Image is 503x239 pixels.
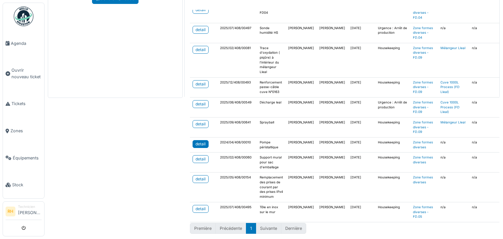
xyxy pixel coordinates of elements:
[375,173,410,202] td: Housekeeping
[193,155,209,163] a: detail
[348,117,375,137] td: [DATE]
[217,202,257,222] td: 2025/07/408/00495
[217,137,257,152] td: 2024/04/408/00010
[193,26,209,34] a: detail
[257,97,286,117] td: Décharge leal
[11,40,42,46] span: Agenda
[438,173,469,202] td: n/a
[217,3,257,23] td: 2025/07/408/00494
[317,23,348,43] td: [PERSON_NAME]
[317,97,348,117] td: [PERSON_NAME]
[317,43,348,77] td: [PERSON_NAME]
[193,6,209,14] a: detail
[440,81,459,94] a: Cuve 1000L Process (FD Lleal)
[196,156,206,162] div: detail
[217,117,257,137] td: 2025/09/408/00641
[10,128,42,134] span: Zones
[193,80,209,88] a: detail
[348,153,375,173] td: [DATE]
[193,175,209,183] a: detail
[375,137,410,152] td: Housekeeping
[246,223,256,234] button: 1
[257,137,286,152] td: Pompe péristaltique
[375,117,410,137] td: Housekeeping
[375,97,410,117] td: Urgence : Arrêt de production
[413,81,433,94] a: Zone formes diverses - FD.09
[6,204,42,220] a: RH Technicien[PERSON_NAME]
[14,7,33,26] img: Badge_color-CXgf-gQk.svg
[257,3,286,23] td: Sol à refaire FD04
[440,101,459,114] a: Cuve 1000L Process (FD Lleal)
[196,101,206,107] div: detail
[348,202,375,222] td: [DATE]
[193,205,209,213] a: detail
[196,176,206,182] div: detail
[3,90,44,118] a: Tickets
[286,173,317,202] td: [PERSON_NAME]
[348,173,375,202] td: [DATE]
[196,7,206,13] div: detail
[217,153,257,173] td: 2025/02/408/00060
[196,141,206,147] div: detail
[196,206,206,212] div: detail
[317,173,348,202] td: [PERSON_NAME]
[257,43,286,77] td: Trace d'oxydation ( piqûre) à l'intérieur du mélangeur Lleal
[375,202,410,222] td: Housekeeping
[12,182,42,188] span: Stock
[257,23,286,43] td: Sonde humidité HS
[3,117,44,144] a: Zones
[190,223,306,234] nav: pagination
[217,43,257,77] td: 2025/02/408/00081
[11,67,42,80] span: Ouvrir nouveau ticket
[193,46,209,54] a: detail
[286,153,317,173] td: [PERSON_NAME]
[438,3,469,23] td: n/a
[413,205,433,218] a: Zone formes diverses - FD.05
[217,23,257,43] td: 2025/07/408/00497
[413,156,433,164] a: Zone formes diverses
[413,26,433,39] a: Zone formes diverses - FD.04
[348,43,375,77] td: [DATE]
[438,137,469,152] td: n/a
[286,202,317,222] td: [PERSON_NAME]
[413,140,433,149] a: Zone formes diverses
[317,137,348,152] td: [PERSON_NAME]
[6,207,15,216] li: RH
[286,3,317,23] td: [PERSON_NAME]
[438,202,469,222] td: n/a
[348,23,375,43] td: [DATE]
[348,97,375,117] td: [DATE]
[438,153,469,173] td: n/a
[193,120,209,128] a: detail
[193,140,209,148] a: detail
[375,153,410,173] td: Housekeeping
[217,173,257,202] td: 2025/05/408/00154
[375,3,410,23] td: Housekeeping
[193,100,209,108] a: detail
[196,81,206,87] div: detail
[348,3,375,23] td: [DATE]
[196,121,206,127] div: detail
[413,120,433,134] a: Zone formes diverses - FD.09
[286,137,317,152] td: [PERSON_NAME]
[375,23,410,43] td: Urgence : Arrêt de production
[413,101,433,114] a: Zone formes diverses - FD.09
[317,117,348,137] td: [PERSON_NAME]
[317,3,348,23] td: [PERSON_NAME]
[3,30,44,57] a: Agenda
[3,57,44,90] a: Ouvrir nouveau ticket
[257,202,286,222] td: Tôle en inox sur le mur
[196,27,206,33] div: detail
[413,175,433,184] a: Zone formes diverses
[375,77,410,97] td: Housekeeping
[257,77,286,97] td: Renforcement passe-câble cuve N°0163
[348,137,375,152] td: [DATE]
[375,43,410,77] td: Housekeeping
[438,23,469,43] td: n/a
[257,153,286,173] td: Support mural pour sac d'emballage
[413,46,433,59] a: Zone formes diverses - FD.09
[257,173,286,202] td: Remplacement des prises de courant par des prises IPx4 minimum
[317,77,348,97] td: [PERSON_NAME]
[11,101,42,107] span: Tickets
[286,43,317,77] td: [PERSON_NAME]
